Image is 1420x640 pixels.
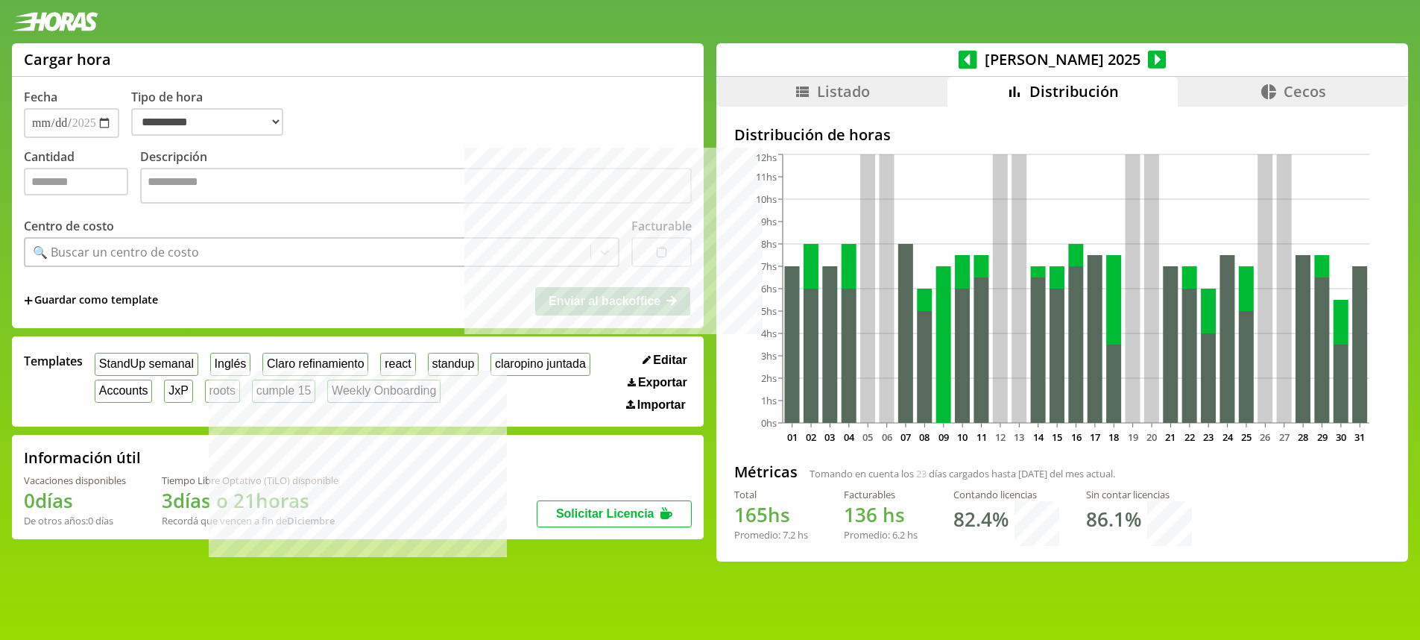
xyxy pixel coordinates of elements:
[24,474,126,487] div: Vacaciones disponibles
[1260,430,1271,444] text: 26
[953,488,1050,501] div: Contando licencias
[24,218,114,234] label: Centro de costo
[844,501,918,528] h1: hs
[1014,430,1025,444] text: 13
[734,488,808,501] div: Total
[761,349,777,363] tspan: 3hs
[140,168,692,204] textarea: Descripción
[761,237,777,251] tspan: 8hs
[1052,430,1062,444] text: 15
[631,218,692,234] label: Facturable
[1033,430,1044,444] text: 14
[1241,430,1252,444] text: 25
[761,304,777,318] tspan: 5hs
[287,514,335,527] b: Diciembre
[1298,430,1308,444] text: 28
[844,528,918,542] div: Promedio: hs
[164,380,192,403] button: JxP
[24,487,126,514] h1: 0 días
[916,467,927,480] span: 23
[24,148,140,207] label: Cantidad
[1166,430,1176,444] text: 21
[638,353,692,368] button: Editar
[761,371,777,385] tspan: 2hs
[24,89,57,105] label: Fecha
[995,430,1006,444] text: 12
[761,394,777,407] tspan: 1hs
[428,353,479,376] button: standup
[1086,506,1141,533] h1: 86.1 %
[761,282,777,295] tspan: 6hs
[162,474,338,487] div: Tiempo Libre Optativo (TiLO) disponible
[787,430,798,444] text: 01
[844,501,877,528] span: 136
[892,528,905,542] span: 6.2
[817,81,870,101] span: Listado
[33,244,199,260] div: 🔍 Buscar un centro de costo
[900,430,911,444] text: 07
[1071,430,1082,444] text: 16
[761,260,777,273] tspan: 7hs
[637,398,686,412] span: Importar
[810,467,1115,480] span: Tomando en cuenta los días cargados hasta [DATE] del mes actual.
[1146,430,1157,444] text: 20
[327,380,441,403] button: Weekly Onboarding
[95,353,198,376] button: StandUp semanal
[756,192,777,206] tspan: 10hs
[953,506,1009,533] h1: 82.4 %
[1184,430,1195,444] text: 22
[262,353,368,376] button: Claro refinamiento
[920,430,930,444] text: 08
[623,375,692,390] button: Exportar
[24,168,128,195] input: Cantidad
[556,507,654,520] span: Solicitar Licencia
[1204,430,1214,444] text: 23
[1284,81,1326,101] span: Cecos
[252,380,315,403] button: cumple 15
[131,89,295,138] label: Tipo de hora
[734,501,768,528] span: 165
[734,528,808,542] div: Promedio: hs
[490,353,590,376] button: claropino juntada
[24,353,83,369] span: Templates
[24,292,33,309] span: +
[205,380,240,403] button: roots
[380,353,415,376] button: react
[1317,430,1328,444] text: 29
[1109,430,1120,444] text: 18
[95,380,152,403] button: Accounts
[957,430,968,444] text: 10
[783,528,795,542] span: 7.2
[734,462,798,482] h2: Métricas
[24,514,126,527] div: De otros años: 0 días
[1279,430,1290,444] text: 27
[653,354,687,367] span: Editar
[537,501,692,527] button: Solicitar Licencia
[1222,430,1234,444] text: 24
[825,430,836,444] text: 03
[977,49,1148,69] span: [PERSON_NAME] 2025
[638,376,687,389] span: Exportar
[976,430,987,444] text: 11
[1128,430,1138,444] text: 19
[734,125,1390,145] h2: Distribución de horas
[756,170,777,183] tspan: 11hs
[844,430,855,444] text: 04
[882,430,892,444] text: 06
[210,353,250,376] button: Inglés
[1090,430,1100,444] text: 17
[162,487,338,514] h1: 3 días o 21 horas
[844,488,918,501] div: Facturables
[938,430,949,444] text: 09
[24,292,158,309] span: +Guardar como template
[24,49,111,69] h1: Cargar hora
[863,430,874,444] text: 05
[131,108,283,136] select: Tipo de hora
[1355,430,1366,444] text: 31
[756,151,777,164] tspan: 12hs
[140,148,692,207] label: Descripción
[24,448,141,468] h2: Información útil
[761,215,777,228] tspan: 9hs
[806,430,816,444] text: 02
[162,514,338,527] div: Recordá que vencen a fin de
